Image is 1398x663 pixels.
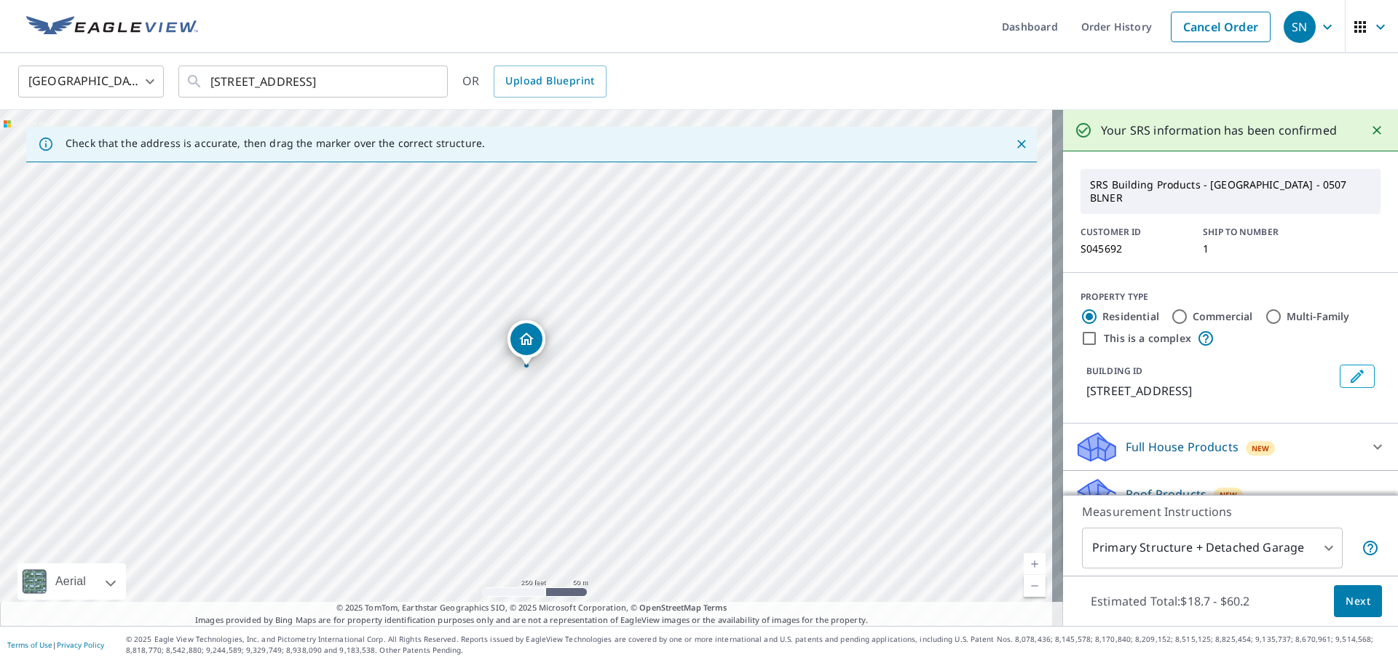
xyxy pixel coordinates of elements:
[505,72,594,90] span: Upload Blueprint
[51,563,90,600] div: Aerial
[639,602,700,613] a: OpenStreetMap
[1024,553,1046,575] a: Current Level 17, Zoom In
[1126,438,1239,456] p: Full House Products
[1075,429,1386,464] div: Full House ProductsNew
[1203,226,1308,239] p: SHIP TO NUMBER
[336,602,727,614] span: © 2025 TomTom, Earthstar Geographics SIO, © 2025 Microsoft Corporation, ©
[7,640,104,649] p: |
[1362,539,1379,557] span: Your report will include the primary structure and a detached garage if one exists.
[1084,172,1377,210] p: SRS Building Products - [GEOGRAPHIC_DATA] - 0507 BLNER
[210,61,418,102] input: Search by address or latitude-longitude
[1079,585,1261,617] p: Estimated Total: $18.7 - $60.2
[1252,442,1270,454] span: New
[1220,489,1238,501] span: New
[126,634,1391,656] p: © 2025 Eagle View Technologies, Inc. and Pictometry International Corp. All Rights Reserved. Repo...
[1082,528,1343,568] div: Primary Structure + Detached Garage
[18,61,164,102] div: [GEOGRAPHIC_DATA]
[1203,243,1308,255] p: 1
[1346,592,1370,611] span: Next
[1104,331,1191,346] label: This is a complex
[1284,11,1316,43] div: SN
[1075,477,1386,533] div: Roof ProductsNewPremium with Regular Delivery
[1024,575,1046,597] a: Current Level 17, Zoom Out
[1287,309,1350,324] label: Multi-Family
[1334,585,1382,618] button: Next
[1081,226,1185,239] p: CUSTOMER ID
[7,640,52,650] a: Terms of Use
[1367,121,1386,140] button: Close
[1086,382,1334,400] p: [STREET_ADDRESS]
[703,602,727,613] a: Terms
[462,65,607,98] div: OR
[1340,365,1375,388] button: Edit building 1
[26,16,198,38] img: EV Logo
[1082,503,1379,520] p: Measurement Instructions
[1102,309,1159,324] label: Residential
[508,320,545,365] div: Dropped pin, building 1, Residential property, 407 E 35th St Erie, PA 16504
[494,65,606,98] a: Upload Blueprint
[17,563,126,600] div: Aerial
[1081,243,1185,255] p: S045692
[1101,122,1337,139] p: Your SRS information has been confirmed
[1081,290,1381,303] div: PROPERTY TYPE
[1193,309,1253,324] label: Commercial
[1086,365,1142,377] p: BUILDING ID
[57,640,104,650] a: Privacy Policy
[1126,485,1207,503] p: Roof Products
[66,137,485,150] p: Check that the address is accurate, then drag the marker over the correct structure.
[1171,12,1271,42] a: Cancel Order
[1012,135,1031,154] button: Close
